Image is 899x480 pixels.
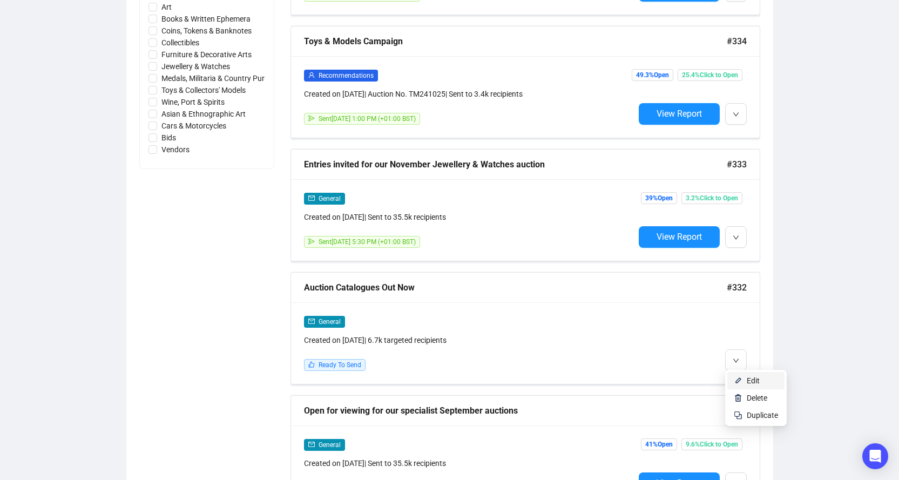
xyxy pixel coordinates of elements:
button: View Report [639,226,720,248]
a: Toys & Models Campaign#334userRecommendationsCreated on [DATE]| Auction No. TM241025| Sent to 3.4... [290,26,760,138]
img: svg+xml;base64,PHN2ZyB4bWxucz0iaHR0cDovL3d3dy53My5vcmcvMjAwMC9zdmciIHhtbG5zOnhsaW5rPSJodHRwOi8vd3... [734,394,742,402]
div: Created on [DATE] | Sent to 35.5k recipients [304,457,634,469]
span: 9.6% Click to Open [681,438,742,450]
div: Created on [DATE] | Sent to 35.5k recipients [304,211,634,223]
div: Open for viewing for our specialist September auctions [304,404,727,417]
span: Collectibles [157,37,204,49]
span: down [733,111,739,118]
span: send [308,238,315,245]
span: Cars & Motorcycles [157,120,231,132]
div: Created on [DATE] | Auction No. TM241025 | Sent to 3.4k recipients [304,88,634,100]
span: Jewellery & Watches [157,60,234,72]
span: Asian & Ethnographic Art [157,108,250,120]
span: Duplicate [747,411,778,420]
span: mail [308,195,315,201]
span: View Report [657,109,702,119]
img: svg+xml;base64,PHN2ZyB4bWxucz0iaHR0cDovL3d3dy53My5vcmcvMjAwMC9zdmciIHhtbG5zOnhsaW5rPSJodHRwOi8vd3... [734,376,742,385]
div: Open Intercom Messenger [862,443,888,469]
span: 3.2% Click to Open [681,192,742,204]
span: Ready To Send [319,361,361,369]
span: Bids [157,132,180,144]
span: Medals, Militaria & Country Pursuits [157,72,285,84]
span: Sent [DATE] 5:30 PM (+01:00 BST) [319,238,416,246]
span: Edit [747,376,760,385]
span: Sent [DATE] 1:00 PM (+01:00 BST) [319,115,416,123]
span: General [319,318,341,326]
span: 39% Open [641,192,677,204]
span: Delete [747,394,767,402]
span: General [319,441,341,449]
span: Wine, Port & Spirits [157,96,229,108]
span: #333 [727,158,747,171]
span: #334 [727,35,747,48]
span: 41% Open [641,438,677,450]
a: Auction Catalogues Out Now#332mailGeneralCreated on [DATE]| 6.7k targeted recipientslikeReady To ... [290,272,760,384]
span: Coins, Tokens & Banknotes [157,25,256,37]
span: General [319,195,341,202]
span: Recommendations [319,72,374,79]
div: Auction Catalogues Out Now [304,281,727,294]
button: View Report [639,103,720,125]
div: Created on [DATE] | 6.7k targeted recipients [304,334,634,346]
span: user [308,72,315,78]
span: like [308,361,315,368]
span: down [733,234,739,241]
a: Entries invited for our November Jewellery & Watches auction#333mailGeneralCreated on [DATE]| Sen... [290,149,760,261]
span: Art [157,1,176,13]
span: Books & Written Ephemera [157,13,255,25]
span: View Report [657,232,702,242]
span: mail [308,318,315,324]
div: Toys & Models Campaign [304,35,727,48]
span: mail [308,441,315,448]
span: Furniture & Decorative Arts [157,49,256,60]
span: 25.4% Click to Open [678,69,742,81]
span: #332 [727,281,747,294]
img: svg+xml;base64,PHN2ZyB4bWxucz0iaHR0cDovL3d3dy53My5vcmcvMjAwMC9zdmciIHdpZHRoPSIyNCIgaGVpZ2h0PSIyNC... [734,411,742,420]
span: Vendors [157,144,194,156]
div: Entries invited for our November Jewellery & Watches auction [304,158,727,171]
span: Toys & Collectors' Models [157,84,250,96]
span: down [733,357,739,364]
span: 49.3% Open [632,69,673,81]
span: send [308,115,315,121]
